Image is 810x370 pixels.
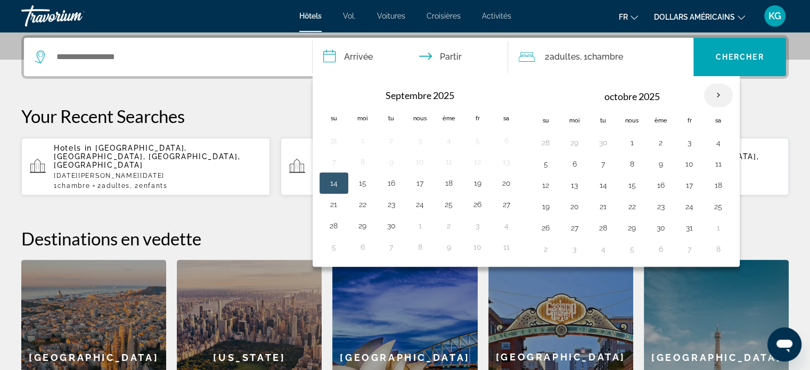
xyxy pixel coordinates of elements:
[498,240,515,254] button: Jour 11
[767,327,801,361] iframe: Bouton de lancement de la fenêtre de messagerie
[54,144,92,152] span: Hotels in
[579,52,587,62] font: , 1
[681,242,698,257] button: Jour 7
[440,218,457,233] button: Jour 2
[21,2,128,30] a: Travorium
[440,133,457,148] button: Jour 4
[681,199,698,214] button: Jour 24
[710,157,727,171] button: Jour 11
[97,182,129,190] span: 2
[619,13,628,21] font: fr
[482,12,511,20] a: Activités
[652,242,669,257] button: Jour 6
[377,12,405,20] a: Voitures
[652,178,669,193] button: Jour 16
[139,182,168,190] span: Enfants
[595,242,612,257] button: Jour 4
[21,105,789,127] p: Your Recent Searches
[595,157,612,171] button: Jour 7
[313,38,509,76] button: Dates d'arrivée et de départ
[354,240,371,254] button: Jour 6
[498,197,515,212] button: Jour 27
[281,137,529,196] button: Hotels in [GEOGRAPHIC_DATA], [GEOGRAPHIC_DATA], [GEOGRAPHIC_DATA] (SFO)[DATE] - [DATE]1Chambre2Ad...
[604,91,660,102] font: octobre 2025
[469,176,486,191] button: Jour 19
[325,218,342,233] button: Jour 28
[325,197,342,212] button: Jour 21
[383,133,400,148] button: Jour 2
[624,242,641,257] button: Jour 5
[710,199,727,214] button: Jour 25
[537,135,554,150] button: Jour 28
[537,199,554,214] button: Jour 19
[440,240,457,254] button: Jour 9
[544,52,549,62] font: 2
[654,9,745,24] button: Changer de devise
[566,135,583,150] button: Jour 29
[130,182,168,190] span: , 2
[440,176,457,191] button: Jour 18
[619,9,638,24] button: Changer de langue
[654,13,735,21] font: dollars américains
[595,199,612,214] button: Jour 21
[412,197,429,212] button: Jour 24
[54,144,240,169] span: [GEOGRAPHIC_DATA], [GEOGRAPHIC_DATA], [GEOGRAPHIC_DATA], [GEOGRAPHIC_DATA]
[652,157,669,171] button: Jour 9
[498,133,515,148] button: Jour 6
[21,137,270,196] button: Hotels in [GEOGRAPHIC_DATA], [GEOGRAPHIC_DATA], [GEOGRAPHIC_DATA], [GEOGRAPHIC_DATA][DATE][PERSON...
[354,154,371,169] button: Jour 8
[624,178,641,193] button: Jour 15
[704,83,733,108] button: Mois prochain
[354,218,371,233] button: Jour 29
[412,240,429,254] button: Jour 8
[710,178,727,193] button: Jour 18
[343,12,356,20] a: Vol.
[24,38,786,76] div: Widget de recherche
[383,240,400,254] button: Jour 7
[652,199,669,214] button: Jour 23
[681,220,698,235] button: Jour 31
[325,240,342,254] button: Jour 5
[440,154,457,169] button: Jour 11
[693,38,786,76] button: Chercher
[624,157,641,171] button: Jour 8
[624,135,641,150] button: Jour 1
[412,176,429,191] button: Jour 17
[383,218,400,233] button: Jour 30
[54,182,90,190] span: 1
[469,197,486,212] button: Jour 26
[498,176,515,191] button: Jour 20
[412,218,429,233] button: Jour 1
[537,220,554,235] button: Jour 26
[102,182,130,190] span: Adultes
[681,135,698,150] button: Jour 3
[537,242,554,257] button: Jour 2
[469,218,486,233] button: Jour 3
[354,133,371,148] button: Jour 1
[440,197,457,212] button: Jour 25
[383,197,400,212] button: Jour 23
[595,135,612,150] button: Jour 30
[383,154,400,169] button: Jour 9
[21,228,789,249] h2: Destinations en vedette
[383,176,400,191] button: Jour 16
[566,157,583,171] button: Jour 6
[469,133,486,148] button: Jour 5
[498,218,515,233] button: Jour 4
[54,172,261,179] p: [DATE][PERSON_NAME][DATE]
[587,52,623,62] font: Chambre
[508,38,693,76] button: Voyageurs : 2 adultes, 0 enfants
[537,178,554,193] button: Jour 12
[299,12,322,20] a: Hôtels
[386,89,454,101] font: Septembre 2025
[624,199,641,214] button: Jour 22
[681,157,698,171] button: Jour 10
[710,135,727,150] button: Jour 4
[325,133,342,148] button: Jour 31
[624,220,641,235] button: Jour 29
[566,242,583,257] button: Jour 3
